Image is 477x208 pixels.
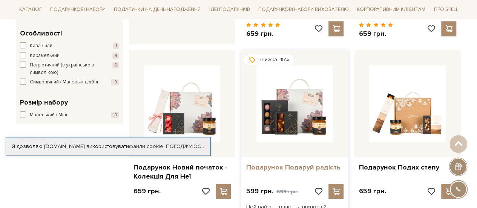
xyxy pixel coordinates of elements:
[6,143,210,150] div: Я дозволяю [DOMAIN_NAME] використовувати
[431,4,461,15] a: Про Spell
[30,42,52,50] span: Кава / чай
[133,163,231,181] a: Подарунок Новий початок - Колекція Для Неї
[16,134,51,146] button: Скасувати
[206,4,253,15] a: Ідеї подарунків
[111,112,119,118] span: 10
[354,3,428,16] a: Корпоративним клієнтам
[30,79,98,86] span: Символічний / Маленькі дрібні
[129,143,163,149] a: файли cookie
[111,79,119,85] span: 10
[30,52,60,60] span: Карамельний
[30,111,67,119] span: Маленький / Міні
[20,62,119,76] button: Патріотичний (з українською символікою) 6
[20,28,62,39] span: Особливості
[20,97,68,108] span: Розмір набору
[112,62,119,68] span: 6
[246,29,280,38] p: 659 грн.
[255,3,352,16] a: Подарункові набори вихователю
[359,163,456,172] a: Подарунок Подих степу
[359,187,386,196] p: 659 грн.
[20,111,119,119] button: Маленький / Міні 10
[47,4,109,15] a: Подарункові набори
[112,52,119,59] span: 9
[111,4,204,15] a: Подарунки на День народження
[166,143,204,150] a: Погоджуюсь
[133,187,161,196] p: 659 грн.
[246,163,344,172] a: Подарунок Подаруй радість
[243,54,295,65] div: Знижка -15%
[113,43,119,49] span: 1
[30,62,98,76] span: Патріотичний (з українською символікою)
[359,29,393,38] p: 659 грн.
[16,4,45,15] a: Каталог
[20,79,119,86] button: Символічний / Маленькі дрібні 10
[20,52,119,60] button: Карамельний 9
[246,187,298,196] p: 599 грн.
[20,42,119,50] button: Кава / чай 1
[276,188,298,195] span: 699 грн.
